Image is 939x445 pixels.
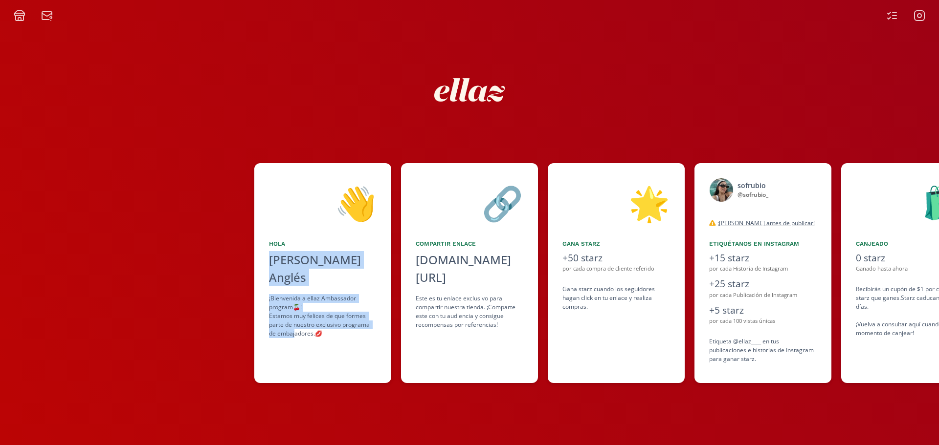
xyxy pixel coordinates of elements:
[709,239,817,248] div: Etiquétanos en Instagram
[562,285,670,311] div: Gana starz cuando los seguidores hagan click en tu enlace y realiza compras .
[709,291,817,299] div: por cada Publicación de Instagram
[416,294,523,329] div: Este es tu enlace exclusivo para compartir nuestra tienda. ¡Comparte este con tu audiencia y cons...
[416,178,523,228] div: 🔗
[709,265,817,273] div: por cada Historia de Instagram
[717,219,815,227] u: ¡[PERSON_NAME] antes de publicar!
[738,180,768,191] div: sofrubio
[709,337,817,363] div: Etiqueta @ellaz____ en tus publicaciones e historias de Instagram para ganar starz.
[269,251,377,286] div: [PERSON_NAME] Anglés
[709,178,734,202] img: 514696110_18517494217059062_6547662269167808827_n.jpg
[416,239,523,248] div: Compartir Enlace
[562,178,670,228] div: 🌟
[269,178,377,228] div: 👋
[709,303,817,318] div: +5 starz
[738,191,768,199] div: @ sofrubio_
[709,251,817,265] div: +15 starz
[562,265,670,273] div: por cada compra de cliente referido
[709,277,817,291] div: +25 starz
[562,239,670,248] div: Gana starz
[425,46,514,134] img: nKmKAABZpYV7
[562,251,670,265] div: +50 starz
[269,294,377,338] div: ¡Bienvenida a ellaz Ambassador program🍒! Estamos muy felices de que formes parte de nuestro exclu...
[416,251,523,286] div: [DOMAIN_NAME][URL]
[269,239,377,248] div: Hola
[709,317,817,325] div: por cada 100 vistas únicas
